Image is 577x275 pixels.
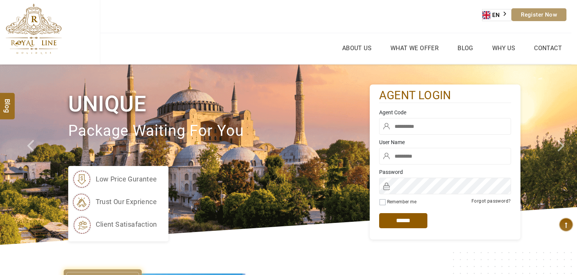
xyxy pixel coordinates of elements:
[532,43,564,54] a: Contact
[389,43,441,54] a: What we Offer
[68,118,370,144] p: package waiting for you
[482,9,511,21] div: Language
[379,88,511,103] h2: agent login
[379,168,511,176] label: Password
[490,43,517,54] a: Why Us
[379,138,511,146] label: User Name
[340,43,373,54] a: About Us
[471,198,511,204] a: Forgot password?
[482,9,511,21] aside: Language selected: English
[72,170,157,189] li: low price gurantee
[511,8,566,21] a: Register Now
[456,43,475,54] a: Blog
[379,109,511,116] label: Agent Code
[482,9,511,21] a: EN
[548,65,577,245] a: Check next image
[6,3,62,54] img: The Royal Line Holidays
[17,65,46,245] a: Check next prev
[387,199,416,204] label: Remember me
[68,90,370,118] h1: Unique
[3,99,12,105] span: Blog
[72,192,157,211] li: trust our exprience
[530,228,577,264] iframe: chat widget
[72,215,157,234] li: client satisafaction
